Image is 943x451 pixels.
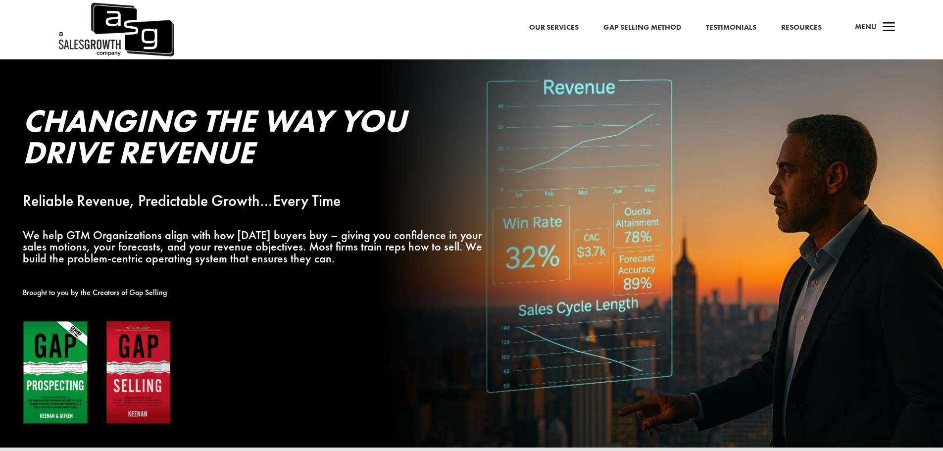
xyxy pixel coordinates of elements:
[23,195,487,207] p: Reliable Revenue, Predictable Growth…Every Time
[23,287,487,299] p: Brought to you by the Creators of Gap Selling
[781,21,822,34] a: Resources
[603,21,681,34] a: Gap Selling Method
[23,229,487,264] p: We help GTM Organizations align with how [DATE] buyers buy – giving you confidence in your sales ...
[855,22,877,32] span: Menu
[529,21,579,34] a: Our Services
[879,18,899,38] span: a
[23,320,171,425] img: Gap Books
[706,21,756,34] a: Testimonials
[23,105,487,173] h2: Changing the Way You Drive Revenue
